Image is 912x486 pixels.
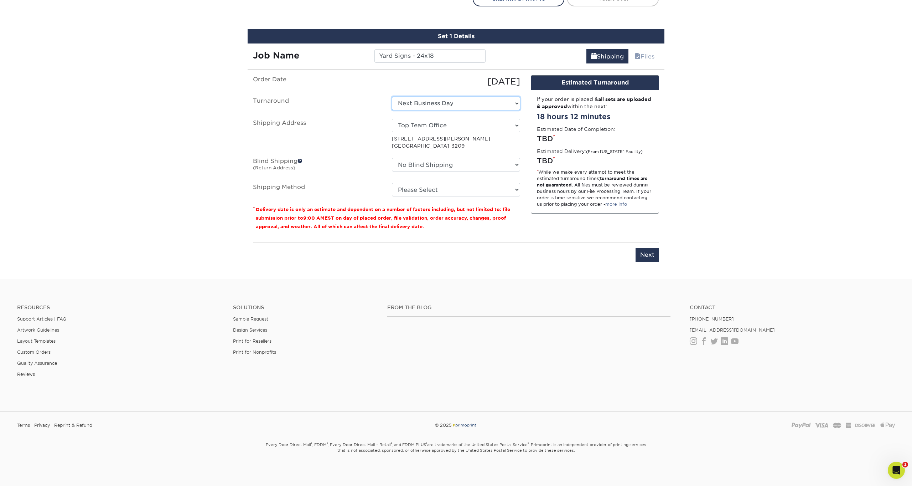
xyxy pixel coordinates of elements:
[537,126,615,133] label: Estimated Date of Completion:
[233,327,267,333] a: Design Services
[387,75,525,88] div: [DATE]
[253,165,295,170] small: (Return Address)
[605,201,627,207] a: more info
[902,462,908,467] span: 1
[17,338,56,344] a: Layout Templates
[248,75,387,88] label: Order Date
[391,442,392,445] sup: ®
[630,49,659,63] a: Files
[248,119,387,150] label: Shipping Address
[17,420,30,431] a: Terms
[636,248,659,262] input: Next
[586,149,643,154] small: (From [US_STATE] Facility)
[248,29,664,44] div: Set 1 Details
[537,155,653,166] div: TBD
[374,49,485,63] input: Enter a job name
[17,305,222,311] h4: Resources
[387,305,670,311] h4: From the Blog
[426,442,427,445] sup: ®
[537,96,653,110] div: If your order is placed & within the next:
[17,360,57,366] a: Quality Assurance
[248,97,387,110] label: Turnaround
[591,53,597,60] span: shipping
[452,423,477,428] img: Primoprint
[17,349,51,355] a: Custom Orders
[635,53,641,60] span: files
[537,148,643,155] label: Estimated Delivery:
[690,316,734,322] a: [PHONE_NUMBER]
[537,111,653,122] div: 18 hours 12 minutes
[586,49,628,63] a: Shipping
[233,316,268,322] a: Sample Request
[327,442,328,445] sup: ®
[537,169,653,208] div: While we make every attempt to meet the estimated turnaround times; . All files must be reviewed ...
[311,442,312,445] sup: ®
[303,215,325,221] span: 9:00 AM
[392,135,520,150] p: [STREET_ADDRESS][PERSON_NAME] [GEOGRAPHIC_DATA]-3209
[308,420,604,431] div: © 2025
[248,158,387,174] label: Blind Shipping
[248,183,387,196] label: Shipping Method
[233,338,271,344] a: Print for Resellers
[233,305,377,311] h4: Solutions
[233,349,276,355] a: Print for Nonprofits
[17,327,59,333] a: Artwork Guidelines
[537,133,653,144] div: TBD
[17,372,35,377] a: Reviews
[248,439,664,471] small: Every Door Direct Mail , EDDM , Every Door Direct Mail – Retail , and EDDM PLUS are trademarks of...
[34,420,50,431] a: Privacy
[17,316,67,322] a: Support Articles | FAQ
[528,442,529,445] sup: ®
[256,207,510,229] small: Delivery date is only an estimate and dependent on a number of factors including, but not limited...
[690,305,895,311] a: Contact
[531,76,659,90] div: Estimated Turnaround
[253,50,299,61] strong: Job Name
[54,420,92,431] a: Reprint & Refund
[690,327,775,333] a: [EMAIL_ADDRESS][DOMAIN_NAME]
[888,462,905,479] iframe: Intercom live chat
